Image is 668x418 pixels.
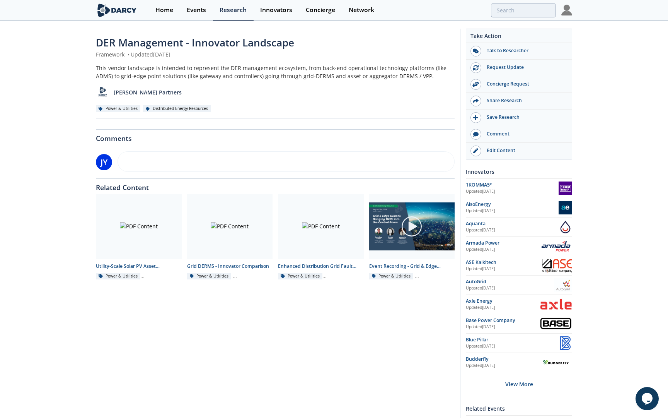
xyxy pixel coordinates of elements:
[466,220,559,227] div: Aquanta
[542,259,572,272] img: ASE Kalkitech
[466,201,572,214] a: AlsoEnergy Updated[DATE] AlsoEnergy
[559,336,572,350] img: Blue Pillar
[466,266,542,272] div: Updated [DATE]
[96,50,455,58] div: Framework Updated [DATE]
[466,305,540,311] div: Updated [DATE]
[96,36,294,50] span: DER Management - Innovator Landscape
[96,3,138,17] img: logo-wide.svg
[466,165,572,178] div: Innovators
[561,5,572,15] img: Profile
[466,285,554,291] div: Updated [DATE]
[220,7,247,13] div: Research
[466,343,559,349] div: Updated [DATE]
[466,356,540,363] div: Budderfly
[369,202,455,251] img: Video Content
[466,201,559,208] div: AlsoEnergy
[466,402,572,415] div: Related Events
[491,3,556,17] input: Advanced Search
[466,317,540,324] div: Base Power Company
[481,64,568,71] div: Request Update
[466,278,554,285] div: AutoGrid
[554,278,572,292] img: AutoGrid
[481,47,568,54] div: Talk to Researcher
[187,273,232,280] div: Power & Utilities
[96,179,455,191] div: Related Content
[369,273,414,280] div: Power & Utilities
[96,105,140,112] div: Power & Utilities
[466,336,559,343] div: Blue Pillar
[466,278,572,292] a: AutoGrid Updated[DATE] AutoGrid
[466,356,572,369] a: Budderfly Updated[DATE] Budderfly
[278,263,364,270] div: Enhanced Distribution Grid Fault Analytics - Innovator Landscape
[540,317,572,331] img: Base Power Company
[540,240,572,252] img: Armada Power
[143,105,211,112] div: Distributed Energy Resources
[306,7,335,13] div: Concierge
[466,298,572,311] a: Axle Energy Updated[DATE] Axle Energy
[187,263,273,270] div: Grid DERMS - Innovator Comparison
[559,220,572,234] img: Aquanta
[540,357,572,368] img: Budderfly
[96,273,140,280] div: Power & Utilities
[114,88,182,96] p: [PERSON_NAME] Partners
[466,317,572,331] a: Base Power Company Updated[DATE] Base Power Company
[349,7,374,13] div: Network
[466,227,559,233] div: Updated [DATE]
[155,7,173,13] div: Home
[96,64,455,80] div: This vendor landscape is intended to represent the DER management ecosystem, from back-end operat...
[275,194,366,279] a: PDF Content Enhanced Distribution Grid Fault Analytics - Innovator Landscape Power & Utilities
[481,147,568,154] div: Edit Content
[96,130,455,142] div: Comments
[636,387,660,410] iframe: chat widget
[466,182,572,195] a: 1KOMMA5° Updated[DATE] 1KOMMA5°
[466,188,559,195] div: Updated [DATE]
[184,194,276,279] a: PDF Content Grid DERMS - Innovator Comparison Power & Utilities
[540,298,572,310] img: Axle Energy
[481,130,568,137] div: Comment
[369,263,455,270] div: Event Recording - Grid & Edge DERMS: Bringing DERs into the Control Room
[481,81,568,87] div: Concierge Request
[466,372,572,396] div: View More
[559,182,572,195] img: 1KOMMA5°
[96,263,182,270] div: Utility-Scale Solar PV Asset Management Platforms - Innovator Landscape
[466,363,540,369] div: Updated [DATE]
[466,208,559,214] div: Updated [DATE]
[466,259,542,266] div: ASE Kalkitech
[481,97,568,104] div: Share Research
[278,273,322,280] div: Power & Utilities
[366,194,458,279] a: Video Content Event Recording - Grid & Edge DERMS: Bringing DERs into the Control Room Power & Ut...
[466,336,572,350] a: Blue Pillar Updated[DATE] Blue Pillar
[466,143,572,159] a: Edit Content
[260,7,292,13] div: Innovators
[466,32,572,43] div: Take Action
[466,240,572,253] a: Armada Power Updated[DATE] Armada Power
[466,240,540,247] div: Armada Power
[126,51,131,58] span: •
[481,114,568,121] div: Save Research
[466,259,572,272] a: ASE Kalkitech Updated[DATE] ASE Kalkitech
[466,247,540,253] div: Updated [DATE]
[466,324,540,330] div: Updated [DATE]
[466,298,540,305] div: Axle Energy
[96,154,112,170] div: JY
[187,7,206,13] div: Events
[401,216,423,237] img: play-chapters-gray.svg
[93,194,184,279] a: PDF Content Utility-Scale Solar PV Asset Management Platforms - Innovator Landscape Power & Utili...
[466,220,572,234] a: Aquanta Updated[DATE] Aquanta
[466,182,559,188] div: 1KOMMA5°
[559,201,572,214] img: AlsoEnergy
